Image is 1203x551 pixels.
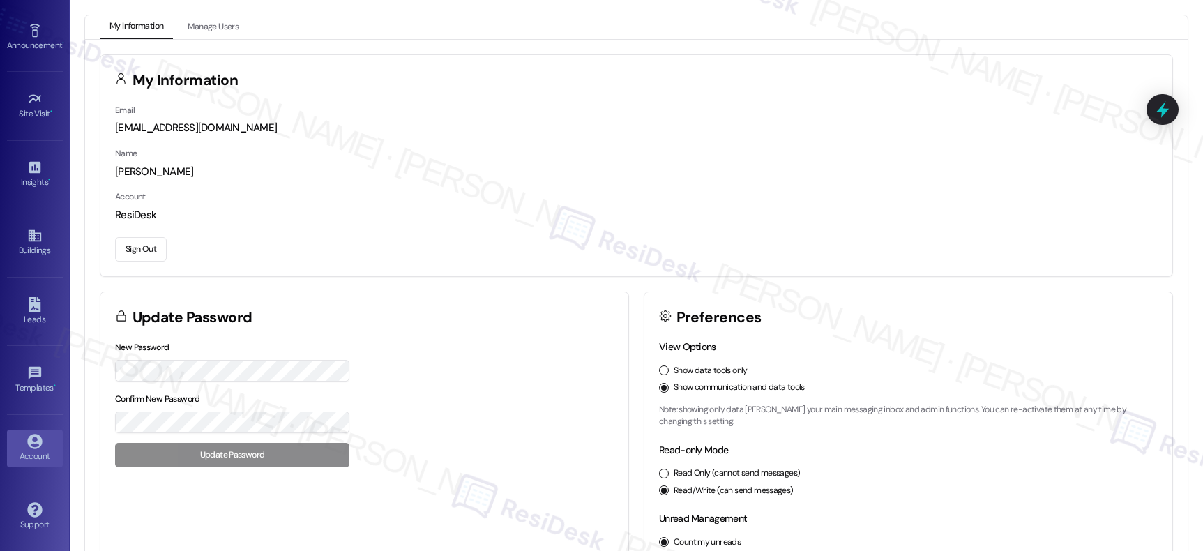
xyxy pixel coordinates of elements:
label: Show data tools only [674,365,748,377]
label: Count my unreads [674,536,741,549]
span: • [48,175,50,185]
a: Templates • [7,361,63,399]
a: Leads [7,293,63,331]
div: [EMAIL_ADDRESS][DOMAIN_NAME] [115,121,1158,135]
h3: Preferences [676,310,762,325]
button: My Information [100,15,173,39]
div: ResiDesk [115,208,1158,222]
a: Insights • [7,156,63,193]
button: Sign Out [115,237,167,262]
p: Note: showing only data [PERSON_NAME] your main messaging inbox and admin functions. You can re-a... [659,404,1158,428]
div: [PERSON_NAME] [115,165,1158,179]
label: Account [115,191,146,202]
label: Email [115,105,135,116]
a: Support [7,498,63,536]
span: • [54,381,56,391]
span: • [50,107,52,116]
a: Site Visit • [7,87,63,125]
label: Read-only Mode [659,444,728,456]
label: New Password [115,342,169,353]
span: • [62,38,64,48]
label: Name [115,148,137,159]
label: Read Only (cannot send messages) [674,467,800,480]
a: Account [7,430,63,467]
label: Unread Management [659,512,747,524]
h3: My Information [133,73,239,88]
label: Read/Write (can send messages) [674,485,794,497]
button: Manage Users [178,15,248,39]
label: View Options [659,340,716,353]
label: Show communication and data tools [674,382,805,394]
label: Confirm New Password [115,393,200,405]
h3: Update Password [133,310,252,325]
a: Buildings [7,224,63,262]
